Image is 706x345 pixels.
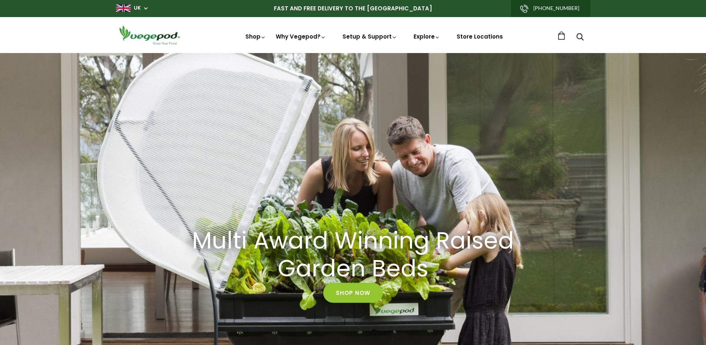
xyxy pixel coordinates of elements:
a: Why Vegepod? [276,33,326,40]
a: Setup & Support [342,33,397,40]
img: gb_large.png [116,4,131,12]
a: Shop Now [323,283,383,303]
h2: Multi Award Winning Raised Garden Beds [186,227,520,283]
a: Multi Award Winning Raised Garden Beds [177,227,529,283]
a: UK [134,4,141,12]
a: Search [576,34,584,42]
img: Vegepod [116,24,183,46]
a: Explore [414,33,440,40]
a: Store Locations [457,33,503,40]
a: Shop [245,33,266,40]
